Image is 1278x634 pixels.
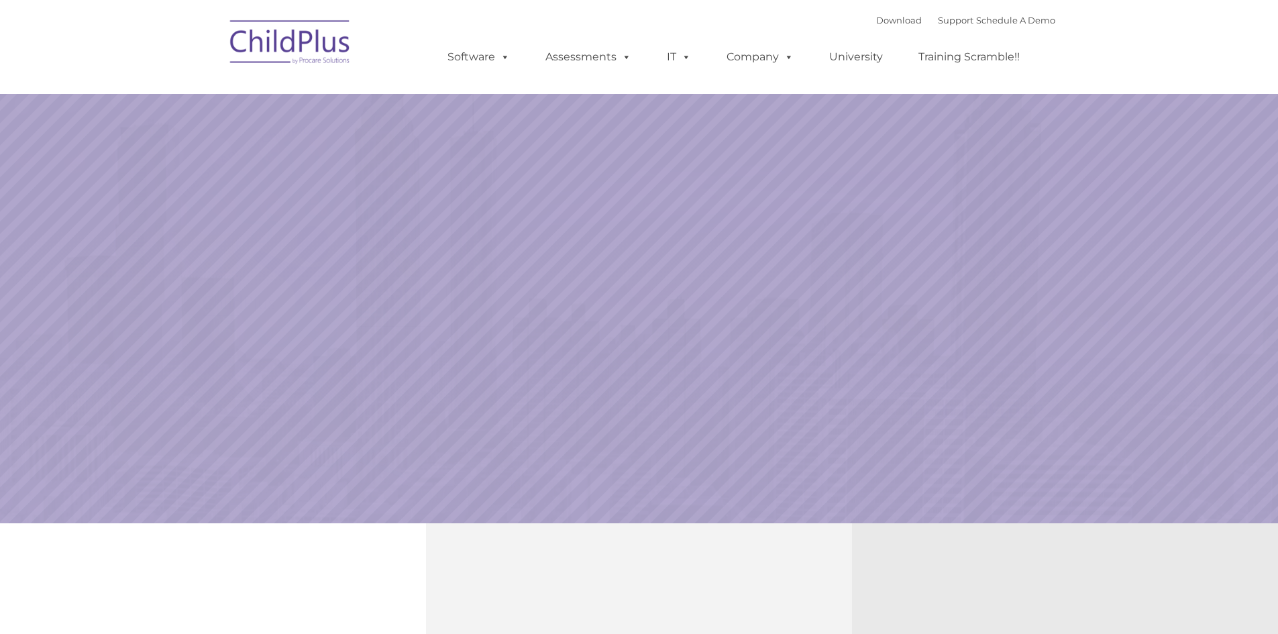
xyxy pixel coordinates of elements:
a: IT [653,44,704,70]
font: | [876,15,1055,25]
a: University [816,44,896,70]
a: Training Scramble!! [905,44,1033,70]
a: Download [876,15,922,25]
a: Assessments [532,44,645,70]
a: Learn More [869,381,1081,437]
img: ChildPlus by Procare Solutions [223,11,358,78]
a: Company [713,44,807,70]
a: Schedule A Demo [976,15,1055,25]
a: Support [938,15,973,25]
a: Software [434,44,523,70]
